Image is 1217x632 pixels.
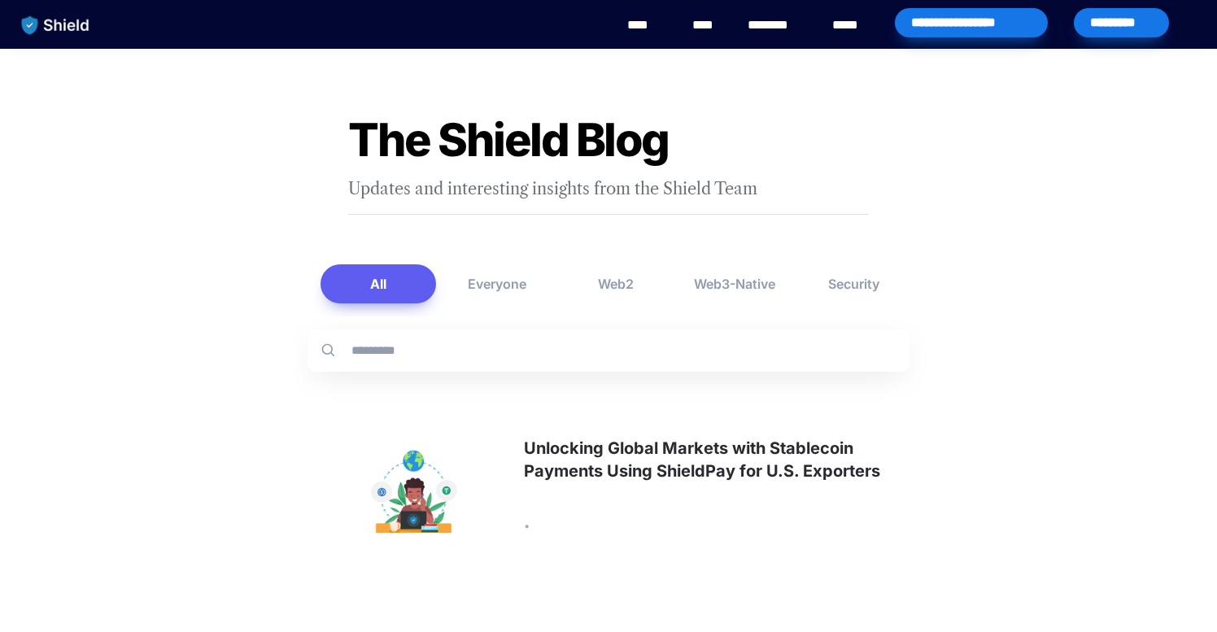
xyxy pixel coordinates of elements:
[348,179,757,198] span: Updates and interesting insights from the Shield Team
[321,264,436,303] button: All
[348,112,669,168] span: The Shield Blog
[14,8,98,42] img: website logo
[558,264,674,303] button: Web2
[796,264,911,303] button: Security
[439,264,555,303] button: Everyone
[677,264,792,303] button: Web3-Native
